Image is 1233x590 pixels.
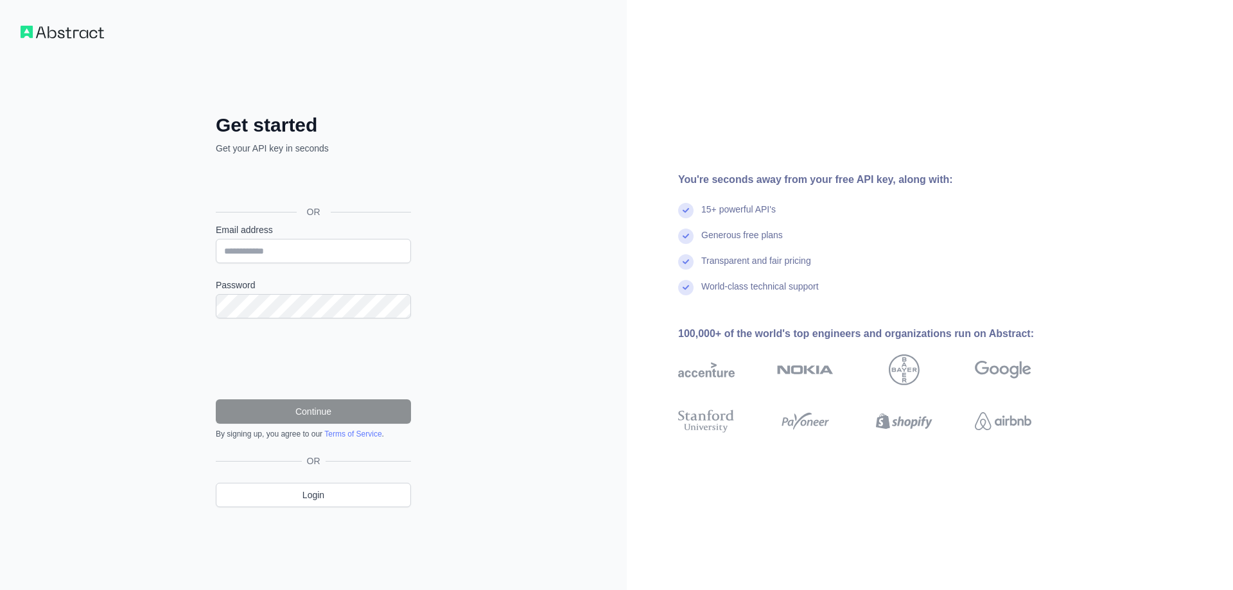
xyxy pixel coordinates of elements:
a: Login [216,483,411,507]
div: 15+ powerful API's [701,203,776,229]
img: bayer [889,354,920,385]
div: World-class technical support [701,280,819,306]
img: Workflow [21,26,104,39]
div: 100,000+ of the world's top engineers and organizations run on Abstract: [678,326,1072,342]
img: check mark [678,203,694,218]
div: Transparent and fair pricing [701,254,811,280]
div: You're seconds away from your free API key, along with: [678,172,1072,187]
img: nokia [777,354,834,385]
span: OR [302,455,326,467]
img: airbnb [975,407,1031,435]
div: Generous free plans [701,229,783,254]
img: check mark [678,280,694,295]
h2: Get started [216,114,411,137]
img: shopify [876,407,932,435]
img: check mark [678,254,694,270]
div: By signing up, you agree to our . [216,429,411,439]
label: Password [216,279,411,291]
img: stanford university [678,407,735,435]
iframe: Botão "Fazer login com o Google" [209,169,415,197]
img: payoneer [777,407,834,435]
img: accenture [678,354,735,385]
img: google [975,354,1031,385]
label: Email address [216,223,411,236]
a: Terms of Service [324,429,381,438]
img: check mark [678,229,694,244]
button: Continue [216,399,411,424]
span: OR [297,205,331,218]
p: Get your API key in seconds [216,142,411,155]
iframe: reCAPTCHA [216,334,411,384]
